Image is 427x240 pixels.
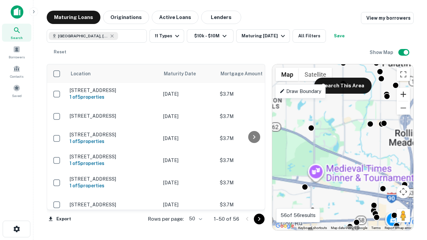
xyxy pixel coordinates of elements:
span: Maturity Date [164,70,204,78]
button: Show satellite imagery [299,68,332,81]
button: 11 Types [149,29,184,43]
button: Maturing [DATE] [236,29,290,43]
button: Maturing Loans [47,11,100,24]
button: Toggle fullscreen view [397,68,410,81]
a: Saved [2,82,31,100]
a: View my borrowers [361,12,414,24]
p: [DATE] [163,135,213,142]
p: [STREET_ADDRESS] [70,176,156,182]
a: Contacts [2,62,31,80]
p: 56 of 56 results [281,211,316,219]
p: 1–50 of 56 [214,215,239,223]
div: 50 [186,214,203,224]
a: Terms [371,226,381,230]
button: Active Loans [152,11,198,24]
h6: Show Map [370,49,394,56]
h6: 1 of 5 properties [70,93,156,101]
button: Drag Pegman onto the map to open Street View [397,209,410,222]
h6: 1 of 5 properties [70,138,156,145]
div: Maturing [DATE] [242,32,287,40]
a: Borrowers [2,43,31,61]
p: [STREET_ADDRESS] [70,132,156,138]
p: [STREET_ADDRESS] [70,87,156,93]
p: [DATE] [163,113,213,120]
th: Mortgage Amount [217,64,290,83]
p: $3.7M [220,157,287,164]
p: [DATE] [163,201,213,208]
th: Maturity Date [160,64,217,83]
p: [STREET_ADDRESS] [70,154,156,160]
p: Draw Boundary [280,87,321,95]
button: Go to next page [254,214,265,224]
div: 0 0 [272,64,413,230]
p: [DATE] [163,157,213,164]
p: [DATE] [163,90,213,98]
button: $10k - $10M [187,29,234,43]
a: Search [2,24,31,42]
button: Zoom out [397,101,410,115]
p: $3.7M [220,113,287,120]
button: Keyboard shortcuts [298,226,327,230]
span: Saved [12,93,22,98]
span: Mortgage Amount [221,70,271,78]
img: capitalize-icon.png [11,5,23,19]
span: Location [70,70,91,78]
button: Zoom in [397,88,410,101]
button: Reset [49,45,71,59]
p: $3.7M [220,179,287,186]
p: [STREET_ADDRESS] [70,202,156,208]
a: Open this area in Google Maps (opens a new window) [274,222,296,230]
iframe: Chat Widget [394,165,427,197]
p: $3.7M [220,135,287,142]
span: Contacts [10,74,23,79]
button: Lenders [201,11,241,24]
span: Search [11,35,23,40]
span: Borrowers [9,54,25,60]
a: Report a map error [385,226,411,230]
h6: 1 of 5 properties [70,160,156,167]
button: Export [47,214,73,224]
span: Map data ©2025 Google [331,226,367,230]
button: Search This Area [314,78,372,94]
p: $3.7M [220,90,287,98]
button: Show street map [276,68,299,81]
th: Location [66,64,160,83]
button: Originations [103,11,149,24]
button: Save your search to get updates of matches that match your search criteria. [329,29,350,43]
p: $3.7M [220,201,287,208]
h6: 1 of 5 properties [70,182,156,189]
img: Google [274,222,296,230]
p: Rows per page: [148,215,184,223]
button: All Filters [293,29,326,43]
p: [DATE] [163,179,213,186]
span: [GEOGRAPHIC_DATA], [GEOGRAPHIC_DATA] [58,33,108,39]
p: [STREET_ADDRESS] [70,113,156,119]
